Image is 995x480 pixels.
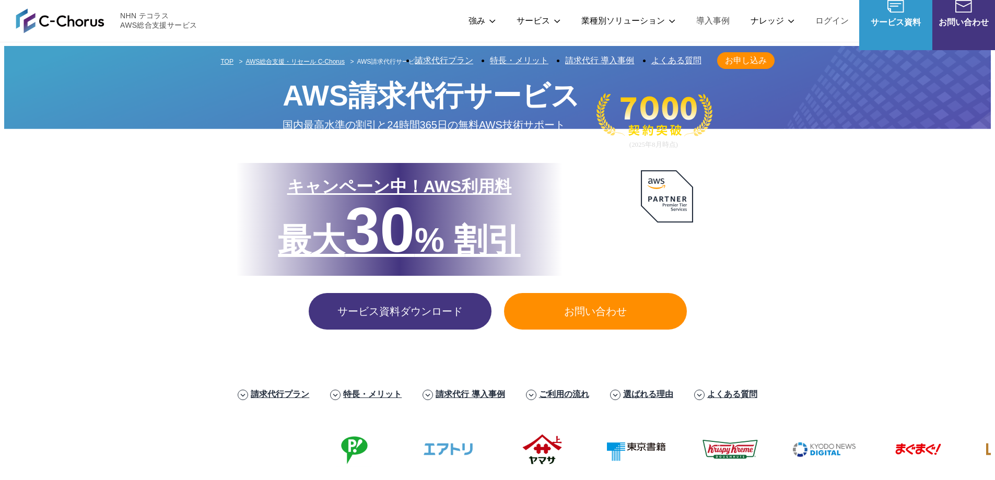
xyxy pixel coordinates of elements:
a: 請求代行プラン [415,56,473,65]
span: お問い合わせ [504,305,687,319]
a: サービス資料ダウンロード [309,293,491,330]
span: NHN テコラス AWS総合支援サービス [120,11,197,30]
img: 共同通信デジタル [781,428,865,470]
img: エアトリ [405,428,489,470]
p: ナレッジ [751,16,794,27]
img: 契約件数 [596,87,712,156]
a: 請求代行 導入事例 [436,389,505,400]
p: 国内最高水準の割引と 24時間365日の無料AWS技術サポート [283,116,579,134]
img: 住友生命保険相互 [217,428,301,470]
a: よくある質問 [707,389,757,400]
img: ミズノ [123,428,207,470]
a: 特長・メリット [343,389,402,400]
a: ログイン [815,16,849,27]
img: フジモトHD [311,428,395,470]
img: まぐまぐ [875,428,959,470]
a: 特長・メリット [490,56,548,65]
a: お申し込み [717,52,775,69]
img: AWS総合支援サービス C-Chorus [16,8,104,33]
a: ご利用の流れ [539,389,589,400]
span: AWS請求代行サービス [357,58,421,65]
img: 三菱地所 [29,428,113,470]
span: 30 [345,195,414,265]
span: 最大 [278,221,345,259]
a: 導入事例 [696,16,730,27]
span: お申し込み [717,55,775,66]
img: AWSプレミアティアサービスパートナー [641,170,693,223]
a: よくある質問 [651,56,701,65]
a: 請求代行 導入事例 [565,56,634,65]
p: サービス [517,16,560,27]
span: AWS請求代行サービス [283,75,579,116]
a: お問い合わせ [504,293,687,330]
p: キャンペーン中！AWS利用料 [278,175,520,198]
p: 業種別ソリューション [581,16,675,27]
a: キャンペーン中！AWS利用料 最大30% 割引 [236,163,562,276]
img: ヤマサ醤油 [499,428,583,470]
a: TOP [221,58,233,65]
a: AWS総合支援・リセール C-Chorus [245,58,345,65]
p: AWS最上位 プレミアティア サービスパートナー [619,229,713,268]
a: AWS総合支援サービス C-Chorus NHN テコラスAWS総合支援サービス [16,8,197,33]
p: % 割引 [278,198,520,263]
a: 選ばれる理由 [623,389,673,400]
img: クリスピー・クリーム・ドーナツ [687,428,771,470]
a: 請求代行プラン [251,389,309,400]
span: サービス資料 [859,17,932,28]
span: お問い合わせ [932,17,995,28]
span: サービス資料ダウンロード [309,305,491,319]
img: 東京書籍 [593,428,677,470]
p: 強み [469,16,496,27]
